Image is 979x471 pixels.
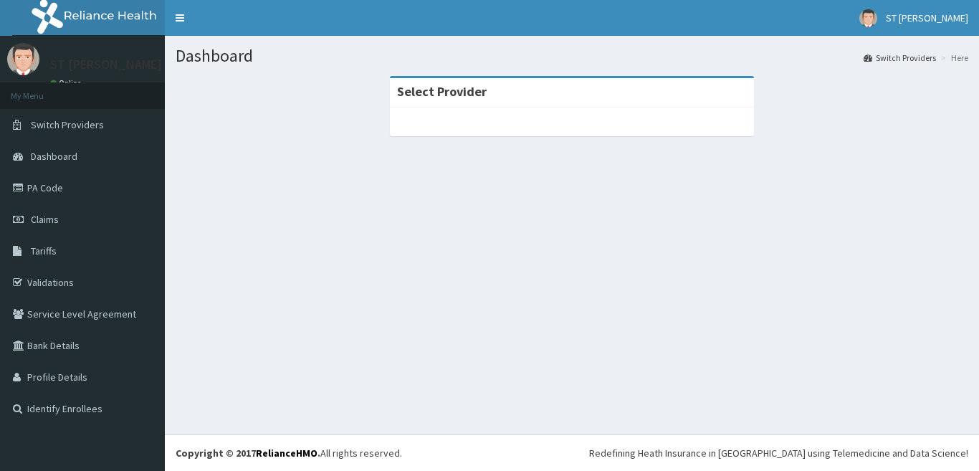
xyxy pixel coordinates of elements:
strong: Select Provider [397,83,487,100]
span: Tariffs [31,244,57,257]
span: Switch Providers [31,118,104,131]
span: ST [PERSON_NAME] [886,11,968,24]
li: Here [937,52,968,64]
span: Claims [31,213,59,226]
footer: All rights reserved. [165,434,979,471]
a: Online [50,78,85,88]
a: Switch Providers [864,52,936,64]
h1: Dashboard [176,47,968,65]
img: User Image [7,43,39,75]
img: User Image [859,9,877,27]
div: Redefining Heath Insurance in [GEOGRAPHIC_DATA] using Telemedicine and Data Science! [589,446,968,460]
strong: Copyright © 2017 . [176,447,320,460]
a: RelianceHMO [256,447,317,460]
p: ST [PERSON_NAME] [50,58,162,71]
span: Dashboard [31,150,77,163]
